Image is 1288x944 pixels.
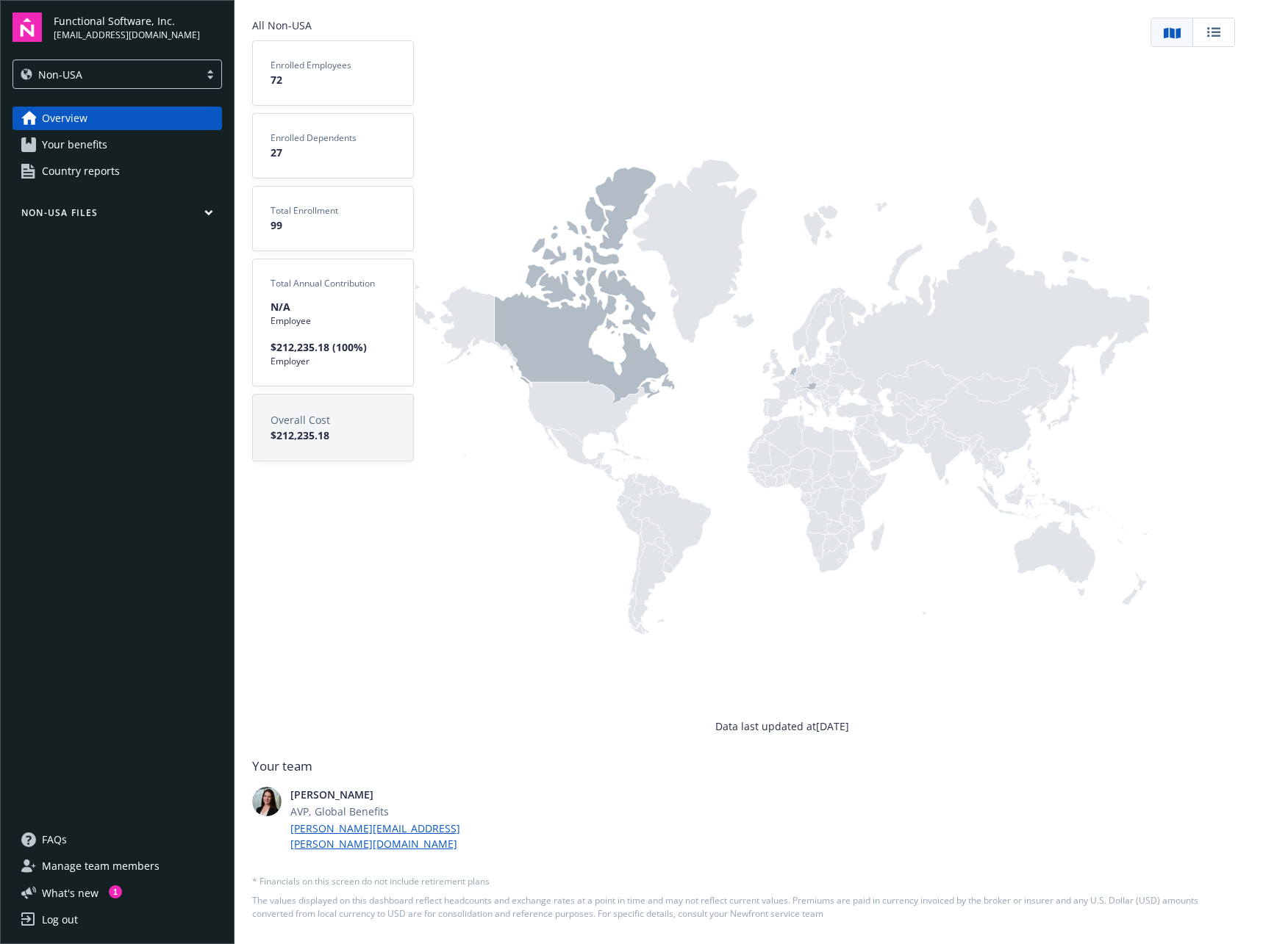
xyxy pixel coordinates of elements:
a: [PERSON_NAME][EMAIL_ADDRESS][PERSON_NAME][DOMAIN_NAME] [290,821,489,851]
span: $212,235.18 [271,428,396,443]
span: All Non-USA [252,18,414,33]
span: 27 [271,145,396,160]
a: Next [1247,807,1270,831]
button: Non-USA Files [12,206,222,225]
span: FAQs [42,828,67,851]
span: Employee [271,314,396,328]
span: N/A [271,299,396,314]
a: FAQs [12,828,222,851]
button: What's new1 [12,885,122,901]
span: Enrolled Employees [271,59,396,72]
span: Enrolled Dependents [271,131,396,145]
span: Non-USA [21,67,192,82]
span: 99 [271,217,396,233]
span: Total Enrollment [271,204,396,217]
span: Overview [42,107,87,130]
span: [PERSON_NAME] [290,787,489,802]
span: Your benefits [42,133,107,156]
span: What ' s new [42,885,99,901]
img: photo [252,787,282,816]
span: Employer [271,355,396,368]
span: Your team [252,757,1235,775]
span: Country reports [42,159,120,183]
span: Data last updated at [DATE] [715,718,849,734]
span: 72 [271,72,396,87]
span: Manage team members [42,854,160,878]
span: Total Annual Contribution [271,277,396,290]
div: Log out [42,908,78,932]
span: Functional Software, Inc. [54,13,200,29]
span: $212,235.18 (100%) [271,339,396,355]
a: Overview [12,107,222,130]
span: The values displayed on this dashboard reflect headcounts and exchange rates at a point in time a... [252,894,1235,920]
div: 1 [109,885,122,898]
span: * Financials on this screen do not include retirement plans [252,875,1235,888]
span: Non-USA [38,67,82,82]
button: Functional Software, Inc.[EMAIL_ADDRESS][DOMAIN_NAME] [54,12,222,42]
a: Manage team members [12,854,222,878]
a: Your benefits [12,133,222,156]
span: [EMAIL_ADDRESS][DOMAIN_NAME] [54,29,200,42]
img: navigator-logo.svg [12,12,42,42]
span: Overall Cost [271,412,396,428]
a: Country reports [12,159,222,183]
span: AVP, Global Benefits [290,804,489,819]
